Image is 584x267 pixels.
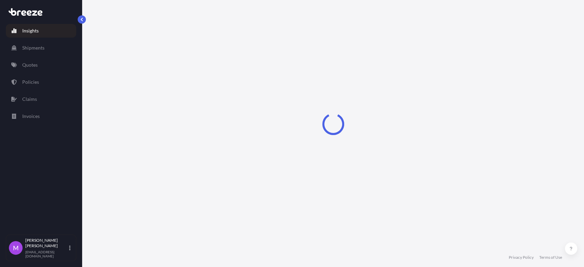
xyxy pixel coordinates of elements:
[22,96,37,103] p: Claims
[509,255,534,260] a: Privacy Policy
[539,255,562,260] a: Terms of Use
[22,113,40,120] p: Invoices
[25,250,68,258] p: [EMAIL_ADDRESS][DOMAIN_NAME]
[13,244,19,251] span: M
[6,109,76,123] a: Invoices
[6,24,76,38] a: Insights
[22,27,39,34] p: Insights
[25,238,68,249] p: [PERSON_NAME] [PERSON_NAME]
[22,44,44,51] p: Shipments
[6,58,76,72] a: Quotes
[6,41,76,55] a: Shipments
[6,75,76,89] a: Policies
[22,62,38,68] p: Quotes
[22,79,39,85] p: Policies
[6,92,76,106] a: Claims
